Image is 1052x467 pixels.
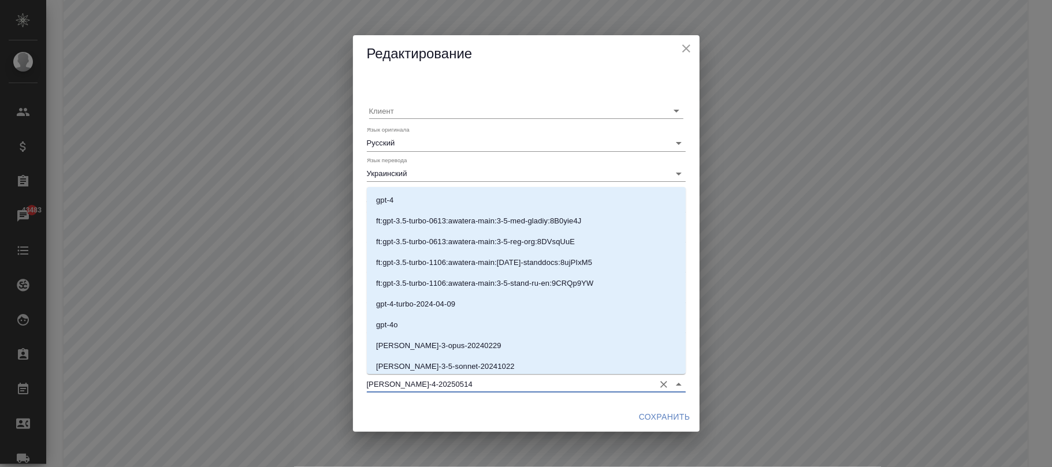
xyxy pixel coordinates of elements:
button: close [678,40,695,57]
p: gpt-4-turbo-2024-04-09 [376,298,455,310]
p: [PERSON_NAME]-3-opus-20240229 [376,340,501,352]
p: ft:gpt-3.5-turbo-0613:awatera-main:3-5-reg-org:8DVsqUuE [376,236,575,248]
button: Close [671,376,687,393]
p: ft:gpt-3.5-turbo-1106:awatera-main:3-5-stand-ru-en:9CRQp9YW [376,278,593,289]
label: Язык оригинала [367,127,410,133]
p: gpt-4o [376,319,398,331]
button: Очистить [656,376,672,393]
p: [PERSON_NAME]-3-5-sonnet-20241022 [376,361,515,372]
p: ft:gpt-3.5-turbo-0613:awatera-main:3-5-med-gladiy:8B0yie4J [376,215,581,227]
label: Язык перевода [367,157,407,163]
p: ft:gpt-3.5-turbo-1106:awatera-main:[DATE]-standdocs:8ujPIxM5 [376,257,592,268]
button: Open [671,135,687,151]
span: Сохранить [639,410,690,424]
button: Open [668,103,685,119]
p: gpt-4 [376,195,393,206]
button: Open [671,166,687,182]
span: Редактирование [367,46,473,61]
button: Сохранить [634,406,695,428]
